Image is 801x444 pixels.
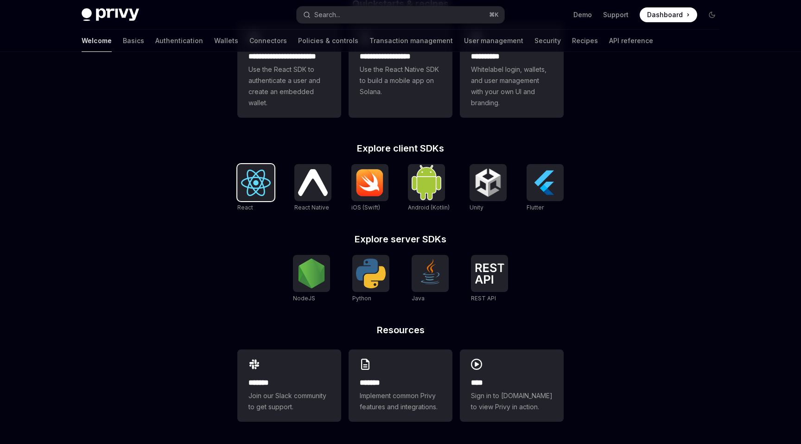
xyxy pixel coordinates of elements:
a: UnityUnity [470,164,507,212]
span: Java [412,295,425,302]
a: API reference [609,30,653,52]
a: Support [603,10,629,19]
img: Java [415,259,445,288]
span: Use the React SDK to authenticate a user and create an embedded wallet. [248,64,330,108]
img: Python [356,259,386,288]
a: Authentication [155,30,203,52]
h2: Explore server SDKs [237,235,564,244]
img: Flutter [530,168,560,197]
button: Toggle dark mode [705,7,719,22]
span: Unity [470,204,483,211]
a: Recipes [572,30,598,52]
span: Python [352,295,371,302]
img: REST API [475,263,504,284]
a: User management [464,30,523,52]
img: Android (Kotlin) [412,165,441,200]
span: iOS (Swift) [351,204,380,211]
img: React Native [298,169,328,196]
a: **** **Join our Slack community to get support. [237,349,341,422]
a: ReactReact [237,164,274,212]
span: Flutter [527,204,544,211]
a: Wallets [214,30,238,52]
img: iOS (Swift) [355,169,385,197]
a: Transaction management [369,30,453,52]
span: Whitelabel login, wallets, and user management with your own UI and branding. [471,64,553,108]
a: Demo [573,10,592,19]
a: iOS (Swift)iOS (Swift) [351,164,388,212]
img: Unity [473,168,503,197]
img: dark logo [82,8,139,21]
a: **** **** **** ***Use the React Native SDK to build a mobile app on Solana. [349,23,452,118]
h2: Explore client SDKs [237,144,564,153]
button: Open search [297,6,504,23]
a: Security [534,30,561,52]
a: Android (Kotlin)Android (Kotlin) [408,164,450,212]
span: Join our Slack community to get support. [248,390,330,412]
a: Dashboard [640,7,697,22]
span: Android (Kotlin) [408,204,450,211]
img: NodeJS [297,259,326,288]
a: JavaJava [412,255,449,303]
span: React [237,204,253,211]
img: React [241,170,271,196]
a: Policies & controls [298,30,358,52]
a: React NativeReact Native [294,164,331,212]
span: Sign in to [DOMAIN_NAME] to view Privy in action. [471,390,553,412]
a: FlutterFlutter [527,164,564,212]
a: PythonPython [352,255,389,303]
a: NodeJSNodeJS [293,255,330,303]
span: NodeJS [293,295,315,302]
span: Use the React Native SDK to build a mobile app on Solana. [360,64,441,97]
a: ****Sign in to [DOMAIN_NAME] to view Privy in action. [460,349,564,422]
a: **** **Implement common Privy features and integrations. [349,349,452,422]
a: **** *****Whitelabel login, wallets, and user management with your own UI and branding. [460,23,564,118]
span: Implement common Privy features and integrations. [360,390,441,412]
a: Basics [123,30,144,52]
a: Welcome [82,30,112,52]
h2: Resources [237,325,564,335]
span: Dashboard [647,10,683,19]
a: REST APIREST API [471,255,508,303]
span: ⌘ K [489,11,499,19]
div: Search... [314,9,340,20]
span: React Native [294,204,329,211]
a: Connectors [249,30,287,52]
span: REST API [471,295,496,302]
